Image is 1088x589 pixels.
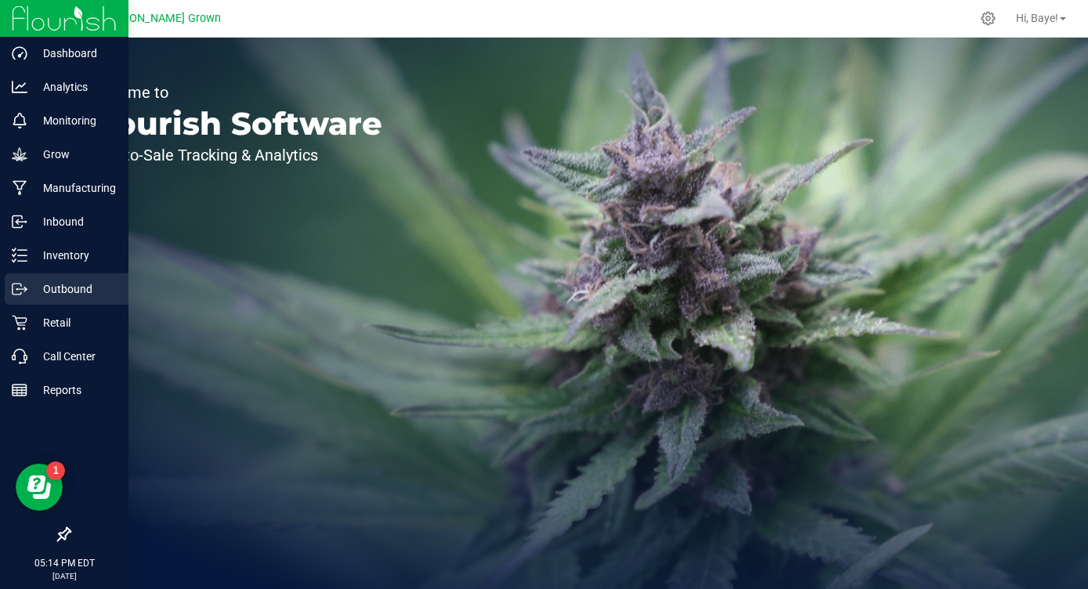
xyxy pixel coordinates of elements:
span: Hi, Baye! [1016,12,1058,24]
inline-svg: Monitoring [12,113,27,128]
iframe: Resource center unread badge [46,461,65,480]
p: Inventory [27,246,121,265]
div: Manage settings [978,11,998,26]
p: Inbound [27,212,121,231]
inline-svg: Dashboard [12,45,27,61]
p: Welcome to [85,85,382,100]
inline-svg: Inventory [12,248,27,263]
inline-svg: Reports [12,382,27,398]
p: Reports [27,381,121,399]
p: Monitoring [27,111,121,130]
p: Outbound [27,280,121,298]
inline-svg: Outbound [12,281,27,297]
inline-svg: Analytics [12,79,27,95]
p: Dashboard [27,44,121,63]
p: 05:14 PM EDT [7,556,121,570]
p: Seed-to-Sale Tracking & Analytics [85,147,382,163]
inline-svg: Grow [12,146,27,162]
inline-svg: Manufacturing [12,180,27,196]
iframe: Resource center [16,464,63,511]
inline-svg: Retail [12,315,27,331]
inline-svg: Inbound [12,214,27,229]
p: Manufacturing [27,179,121,197]
p: Call Center [27,347,121,366]
p: Flourish Software [85,108,382,139]
span: [PERSON_NAME] Grown [99,12,221,25]
p: Grow [27,145,121,164]
p: Analytics [27,78,121,96]
inline-svg: Call Center [12,349,27,364]
p: Retail [27,313,121,332]
p: [DATE] [7,570,121,582]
